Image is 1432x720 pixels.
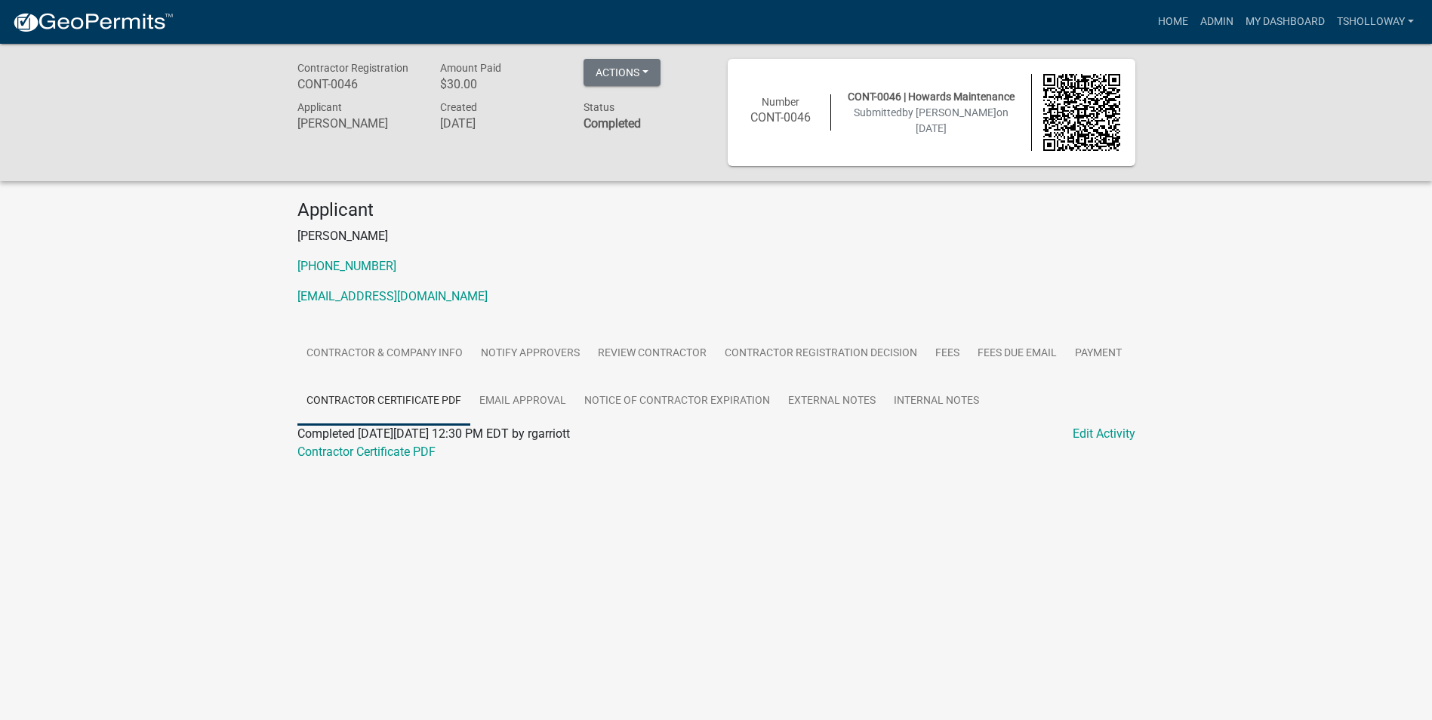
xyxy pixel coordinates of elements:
[297,377,470,426] a: Contractor Certificate PDF
[1240,8,1331,36] a: My Dashboard
[848,91,1015,103] span: CONT-0046 | Howards Maintenance
[584,101,614,113] span: Status
[762,96,799,108] span: Number
[902,106,996,118] span: by [PERSON_NAME]
[589,330,716,378] a: Review Contractor
[297,199,1135,221] h4: Applicant
[297,330,472,378] a: Contractor & Company Info
[575,377,779,426] a: Notice of Contractor Expiration
[743,110,820,125] h6: CONT-0046
[297,426,570,441] span: Completed [DATE][DATE] 12:30 PM EDT by rgarriott
[297,116,418,131] h6: [PERSON_NAME]
[440,116,561,131] h6: [DATE]
[440,101,477,113] span: Created
[1194,8,1240,36] a: Admin
[854,106,1009,134] span: Submitted on [DATE]
[584,59,661,86] button: Actions
[779,377,885,426] a: External Notes
[297,289,488,303] a: [EMAIL_ADDRESS][DOMAIN_NAME]
[470,377,575,426] a: Email Approval
[926,330,969,378] a: Fees
[472,330,589,378] a: Notify Approvers
[1331,8,1420,36] a: tsholloway
[297,259,396,273] a: [PHONE_NUMBER]
[969,330,1066,378] a: Fees Due Email
[297,62,408,74] span: Contractor Registration
[297,101,342,113] span: Applicant
[1066,330,1131,378] a: Payment
[584,116,641,131] strong: Completed
[297,227,1135,245] p: [PERSON_NAME]
[297,445,436,459] a: Contractor Certificate PDF
[440,77,561,91] h6: $30.00
[885,377,988,426] a: Internal Notes
[1043,74,1120,151] img: QR code
[716,330,926,378] a: Contractor Registration Decision
[1152,8,1194,36] a: Home
[1073,425,1135,443] a: Edit Activity
[440,62,501,74] span: Amount Paid
[297,77,418,91] h6: CONT-0046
